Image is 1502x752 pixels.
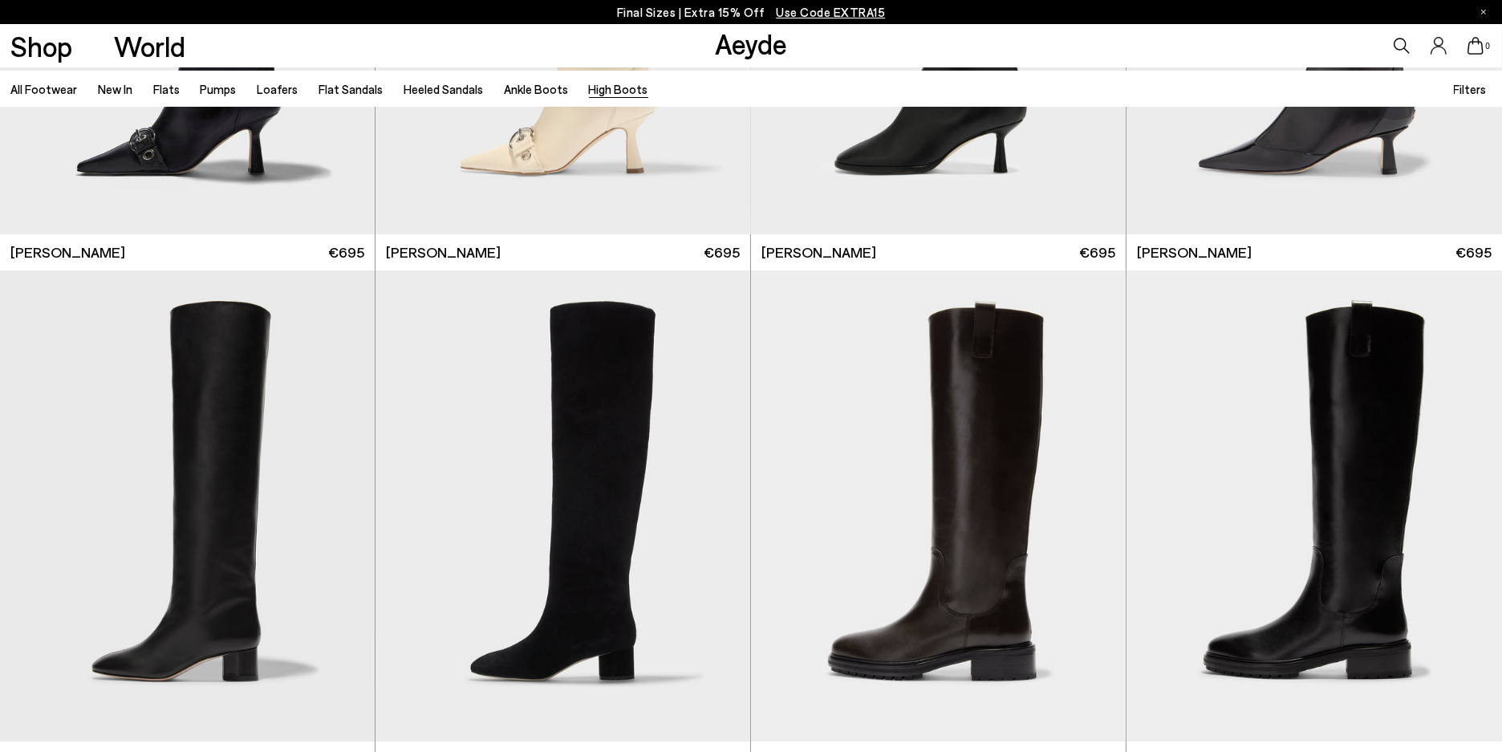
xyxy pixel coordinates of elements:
[1484,42,1492,51] span: 0
[200,82,236,96] a: Pumps
[98,82,132,96] a: New In
[1455,242,1492,262] span: €695
[715,26,787,60] a: Aeyde
[504,82,568,96] a: Ankle Boots
[1079,242,1115,262] span: €695
[153,82,180,96] a: Flats
[1467,37,1484,55] a: 0
[704,242,740,262] span: €695
[751,270,1126,742] img: Henry Knee-High Boots
[375,270,750,742] img: Willa Suede Over-Knee Boots
[1126,270,1502,742] img: Henry Knee-High Boots
[589,82,648,96] a: High Boots
[1126,234,1502,270] a: [PERSON_NAME] €695
[114,32,185,60] a: World
[375,234,750,270] a: [PERSON_NAME] €695
[1137,242,1252,262] span: [PERSON_NAME]
[404,82,483,96] a: Heeled Sandals
[10,32,72,60] a: Shop
[617,2,886,22] p: Final Sizes | Extra 15% Off
[776,5,885,19] span: Navigate to /collections/ss25-final-sizes
[761,242,876,262] span: [PERSON_NAME]
[751,234,1126,270] a: [PERSON_NAME] €695
[1454,82,1487,96] span: Filters
[10,82,77,96] a: All Footwear
[319,82,383,96] a: Flat Sandals
[328,242,364,262] span: €695
[386,242,501,262] span: [PERSON_NAME]
[257,82,298,96] a: Loafers
[10,242,125,262] span: [PERSON_NAME]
